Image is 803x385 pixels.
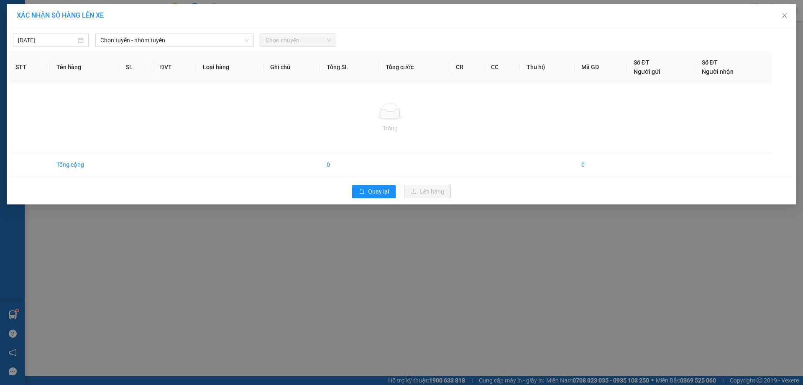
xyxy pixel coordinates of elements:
th: Ghi chú [263,51,320,83]
th: CR [449,51,485,83]
span: Số ĐT [702,59,718,66]
span: Số ĐT [634,59,650,66]
span: Chọn chuyến [266,34,331,47]
span: XÁC NHẬN SỐ HÀNG LÊN XE [17,11,104,19]
th: Tổng cước [379,51,449,83]
th: Mã GD [575,51,627,83]
span: Chọn tuyến - nhóm tuyến [100,34,249,47]
input: 14/10/2025 [18,36,76,45]
span: Người nhận [702,68,734,75]
th: CC [484,51,520,83]
td: Tổng cộng [50,153,119,176]
div: Trống [15,124,765,133]
span: Quay lại [368,187,389,196]
th: Thu hộ [520,51,574,83]
button: rollbackQuay lại [352,185,396,198]
span: rollback [359,189,365,195]
td: 0 [575,153,627,176]
th: Tên hàng [50,51,119,83]
button: Close [773,4,796,28]
th: STT [9,51,50,83]
button: uploadLên hàng [404,185,451,198]
th: Loại hàng [196,51,263,83]
span: Người gửi [634,68,660,75]
span: down [244,38,249,43]
td: 0 [320,153,379,176]
span: close [781,12,788,19]
th: Tổng SL [320,51,379,83]
th: SL [119,51,153,83]
th: ĐVT [153,51,196,83]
